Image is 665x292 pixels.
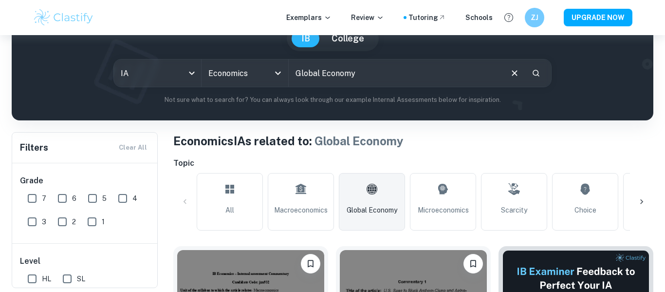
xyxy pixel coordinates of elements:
[505,64,524,82] button: Clear
[20,141,48,155] h6: Filters
[465,12,493,23] a: Schools
[347,205,397,215] span: Global Economy
[102,193,107,204] span: 5
[322,30,374,47] button: College
[42,193,46,204] span: 7
[173,132,653,150] h1: Economics IAs related to:
[72,193,76,204] span: 6
[102,216,105,227] span: 1
[292,30,320,47] button: IB
[42,216,46,227] span: 3
[525,8,544,27] button: ZJ
[574,205,596,215] span: Choice
[564,9,632,26] button: UPGRADE NOW
[271,66,285,80] button: Open
[72,216,76,227] span: 2
[19,95,646,105] p: Not sure what to search for? You can always look through our example Internal Assessments below f...
[351,12,384,23] p: Review
[33,8,94,27] img: Clastify logo
[463,254,483,273] button: Bookmark
[173,157,653,169] h6: Topic
[301,254,320,273] button: Bookmark
[132,193,137,204] span: 4
[529,12,540,23] h6: ZJ
[286,12,332,23] p: Exemplars
[289,59,501,87] input: E.g. smoking and tax, tariffs, global economy...
[408,12,446,23] a: Tutoring
[501,205,527,215] span: Scarcity
[42,273,51,284] span: HL
[314,134,404,148] span: Global Economy
[77,273,85,284] span: SL
[225,205,234,215] span: All
[20,255,150,267] h6: Level
[114,59,201,87] div: IA
[418,205,469,215] span: Microeconomics
[274,205,328,215] span: Macroeconomics
[528,65,544,81] button: Search
[20,175,150,187] h6: Grade
[500,9,517,26] button: Help and Feedback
